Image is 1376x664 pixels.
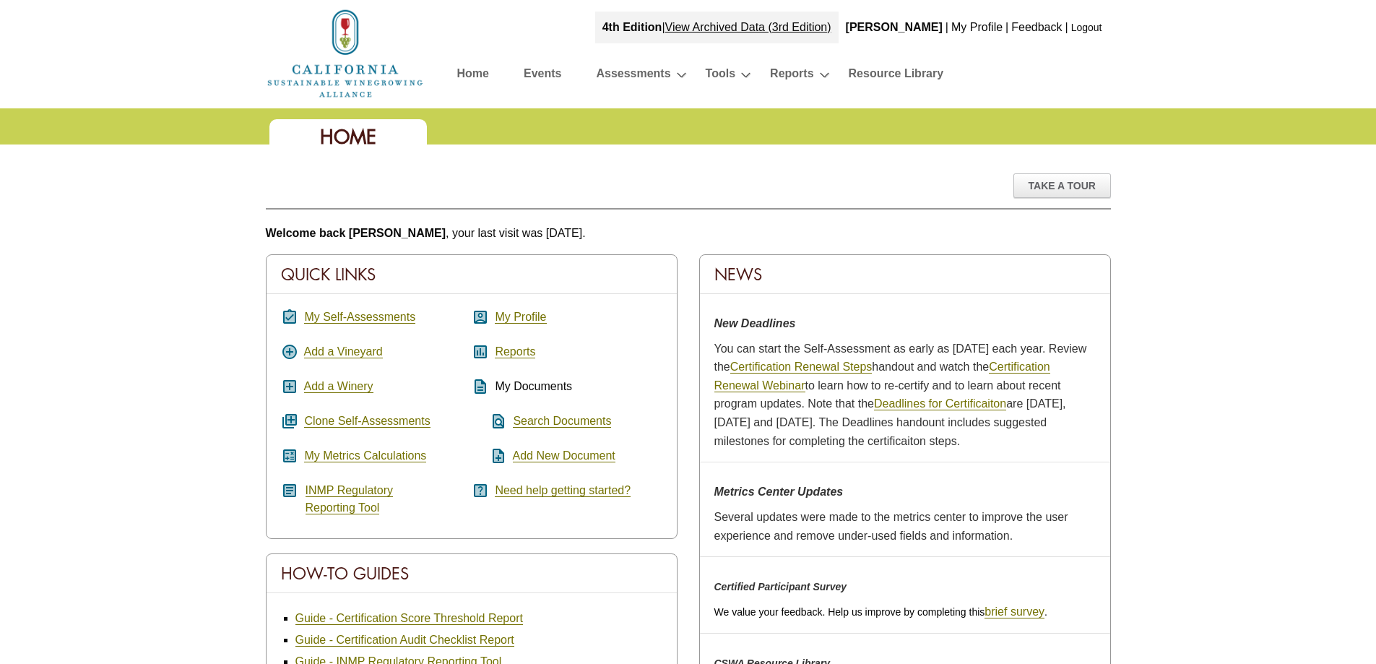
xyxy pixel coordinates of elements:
a: Add a Winery [304,380,373,393]
span: Several updates were made to the metrics center to improve the user experience and remove under-u... [714,511,1068,542]
div: | [595,12,839,43]
a: Certification Renewal Webinar [714,361,1050,392]
a: Reports [770,64,813,89]
a: My Self-Assessments [304,311,415,324]
a: brief survey [985,605,1044,618]
a: Certification Renewal Steps [730,361,873,374]
a: Add New Document [513,449,615,462]
div: | [1004,12,1010,43]
div: | [944,12,950,43]
div: Take A Tour [1013,173,1111,198]
i: calculate [281,447,298,465]
i: find_in_page [472,413,507,430]
i: assignment_turned_in [281,309,298,326]
a: Home [457,64,489,89]
i: add_box [281,378,298,395]
strong: New Deadlines [714,317,796,329]
strong: Metrics Center Updates [714,486,844,498]
i: account_box [472,309,489,326]
a: Reports [495,345,535,358]
b: [PERSON_NAME] [846,21,943,33]
a: Events [524,64,561,89]
div: Quick Links [267,255,677,294]
a: Feedback [1011,21,1062,33]
i: assessment [472,343,489,361]
p: , your last visit was [DATE]. [266,224,1111,243]
a: Search Documents [513,415,611,428]
i: add_circle [281,343,298,361]
em: Certified Participant Survey [714,581,847,592]
span: We value your feedback. Help us improve by completing this . [714,606,1047,618]
i: help_center [472,482,489,499]
img: logo_cswa2x.png [266,7,425,100]
div: How-To Guides [267,554,677,593]
a: Home [266,46,425,59]
a: Assessments [596,64,670,89]
a: Logout [1071,22,1102,33]
i: article [281,482,298,499]
a: Resource Library [849,64,944,89]
div: | [1064,12,1070,43]
span: Home [320,124,376,150]
a: Deadlines for Certificaiton [874,397,1006,410]
a: Add a Vineyard [304,345,383,358]
a: Guide - Certification Score Threshold Report [295,612,523,625]
a: Need help getting started? [495,484,631,497]
a: My Profile [951,21,1003,33]
i: note_add [472,447,507,465]
strong: 4th Edition [602,21,662,33]
a: My Metrics Calculations [304,449,426,462]
a: Guide - Certification Audit Checklist Report [295,634,514,647]
b: Welcome back [PERSON_NAME] [266,227,446,239]
a: My Profile [495,311,546,324]
a: Clone Self-Assessments [304,415,430,428]
span: My Documents [495,380,572,392]
i: description [472,378,489,395]
a: View Archived Data (3rd Edition) [665,21,831,33]
a: INMP RegulatoryReporting Tool [306,484,394,514]
i: queue [281,413,298,430]
p: You can start the Self-Assessment as early as [DATE] each year. Review the handout and watch the ... [714,340,1096,451]
div: News [700,255,1110,294]
a: Tools [706,64,735,89]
